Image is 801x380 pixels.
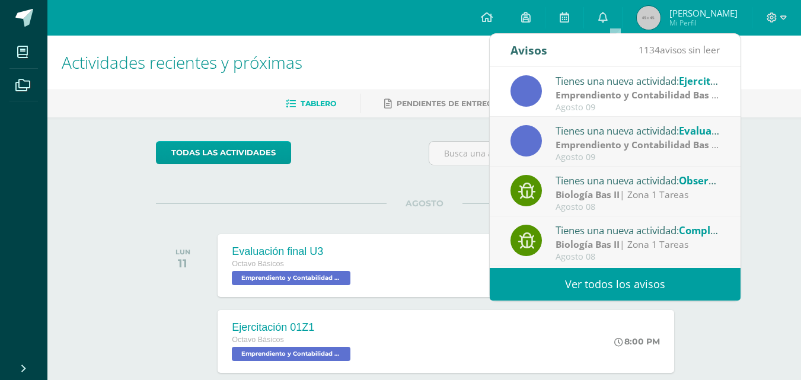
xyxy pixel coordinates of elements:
[679,124,773,138] span: Evaluación final U3
[556,138,719,151] strong: Emprendiento y Contabilidad Bas II
[556,103,720,113] div: Agosto 09
[556,73,720,88] div: Tienes una nueva actividad:
[232,336,284,344] span: Octavo Básicos
[639,43,720,56] span: avisos sin leer
[429,142,692,165] input: Busca una actividad próxima aquí...
[556,188,620,201] strong: Biología Bas II
[62,51,302,74] span: Actividades recientes y próximas
[669,7,738,19] span: [PERSON_NAME]
[556,88,720,102] div: | Zona 1
[639,43,660,56] span: 1134
[556,202,720,212] div: Agosto 08
[156,141,291,164] a: todas las Actividades
[556,238,720,251] div: | Zona 1 Tareas
[669,18,738,28] span: Mi Perfil
[232,245,353,258] div: Evaluación final U3
[614,336,660,347] div: 8:00 PM
[556,173,720,188] div: Tienes una nueva actividad:
[556,238,620,251] strong: Biología Bas II
[301,99,336,108] span: Tablero
[232,271,350,285] span: Emprendiento y Contabilidad Bas II 'A'
[679,74,763,88] span: Ejercitación 01Z1
[490,268,741,301] a: Ver todos los avisos
[387,198,462,209] span: AGOSTO
[556,222,720,238] div: Tienes una nueva actividad:
[232,321,353,334] div: Ejercitación 01Z1
[175,256,190,270] div: 11
[397,99,498,108] span: Pendientes de entrega
[556,138,720,152] div: | Evaluación final
[232,347,350,361] span: Emprendiento y Contabilidad Bas II 'A'
[510,34,547,66] div: Avisos
[556,188,720,202] div: | Zona 1 Tareas
[556,252,720,262] div: Agosto 08
[232,260,284,268] span: Octavo Básicos
[286,94,336,113] a: Tablero
[384,94,498,113] a: Pendientes de entrega
[679,174,788,187] span: Observación de hueso
[175,248,190,256] div: LUN
[637,6,660,30] img: 45x45
[679,223,790,237] span: Completar enunciados
[556,88,719,101] strong: Emprendiento y Contabilidad Bas II
[556,123,720,138] div: Tienes una nueva actividad:
[556,152,720,162] div: Agosto 09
